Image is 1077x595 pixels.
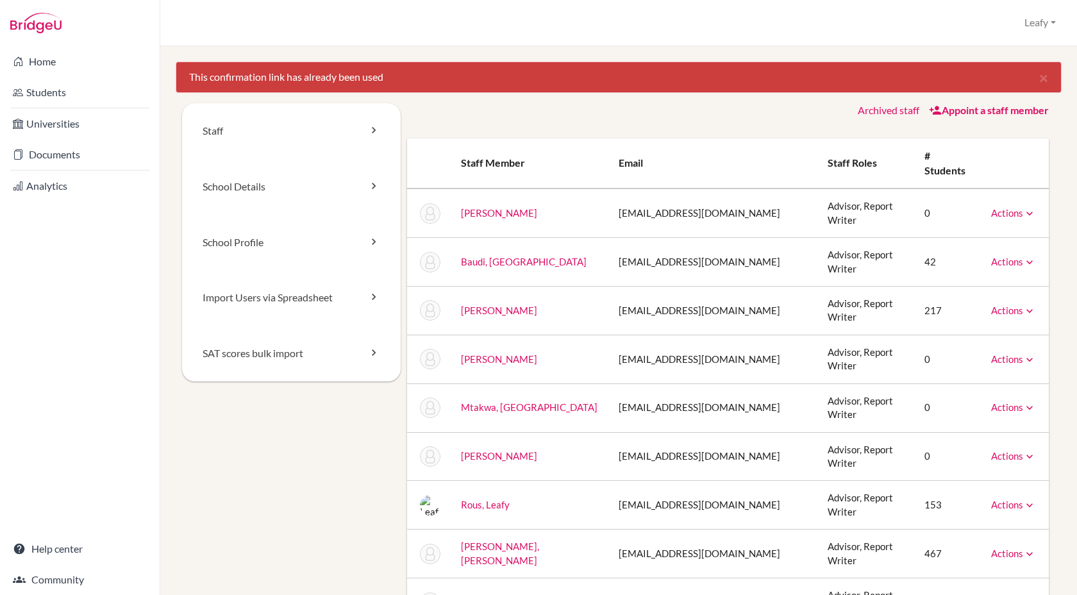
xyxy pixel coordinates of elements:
td: 0 [914,432,981,481]
td: Advisor, Report Writer [817,383,914,432]
a: Mtakwa, [GEOGRAPHIC_DATA] [461,401,597,413]
a: Import Users via Spreadsheet [182,270,401,326]
a: Actions [991,450,1036,462]
img: Louise Hildebrand [420,349,440,369]
td: Advisor, Report Writer [817,335,914,383]
img: Leafy Rous [420,495,440,515]
td: 0 [914,335,981,383]
th: Staff roles [817,138,914,189]
td: Advisor, Report Writer [817,189,914,237]
a: Universities [3,111,157,137]
a: SAT scores bulk import [182,326,401,381]
img: Helen Allott [420,203,440,224]
a: [PERSON_NAME], [PERSON_NAME] [461,541,539,566]
a: [PERSON_NAME] [461,353,537,365]
td: 0 [914,383,981,432]
td: 42 [914,238,981,287]
td: [EMAIL_ADDRESS][DOMAIN_NAME] [608,530,817,578]
a: Actions [991,353,1036,365]
a: [PERSON_NAME] [461,305,537,316]
td: Advisor, Report Writer [817,238,914,287]
a: Archived staff [858,104,919,116]
td: [EMAIL_ADDRESS][DOMAIN_NAME] [608,287,817,335]
a: Baudi, [GEOGRAPHIC_DATA] [461,256,587,267]
td: 217 [914,287,981,335]
a: Documents [3,142,157,167]
a: Home [3,49,157,74]
th: Email [608,138,817,189]
td: Advisor, Report Writer [817,287,914,335]
button: Close [1026,62,1061,93]
td: [EMAIL_ADDRESS][DOMAIN_NAME] [608,189,817,237]
img: Bridge-U [10,13,62,33]
th: Staff member [451,138,609,189]
a: Actions [991,548,1036,559]
td: 153 [914,481,981,530]
img: Tendai Baudi [420,252,440,272]
a: Actions [991,305,1036,316]
span: × [1039,68,1048,87]
a: Actions [991,256,1036,267]
img: Shawn Ndlovu [420,446,440,467]
th: # students [914,138,981,189]
button: Leafy [1019,11,1062,35]
a: School Profile [182,215,401,271]
a: Community [3,567,157,592]
td: [EMAIL_ADDRESS][DOMAIN_NAME] [608,481,817,530]
td: Advisor, Report Writer [817,432,914,481]
img: Sean Davy [420,300,440,321]
td: Advisor, Report Writer [817,530,914,578]
td: [EMAIL_ADDRESS][DOMAIN_NAME] [608,238,817,287]
a: [PERSON_NAME] [461,207,537,219]
td: [EMAIL_ADDRESS][DOMAIN_NAME] [608,383,817,432]
td: Advisor, Report Writer [817,481,914,530]
a: [PERSON_NAME] [461,450,537,462]
a: Help center [3,536,157,562]
a: Appoint a staff member [929,104,1049,116]
div: This confirmation link has already been used [176,62,1062,93]
a: Staff [182,103,401,159]
img: Michelle Scott Elliot [420,544,440,564]
a: Actions [991,401,1036,413]
img: Chipo Mtakwa [420,398,440,418]
a: Rous, Leafy [461,499,510,510]
td: [EMAIL_ADDRESS][DOMAIN_NAME] [608,335,817,383]
a: Actions [991,499,1036,510]
a: Students [3,80,157,105]
td: [EMAIL_ADDRESS][DOMAIN_NAME] [608,432,817,481]
a: Actions [991,207,1036,219]
a: Analytics [3,173,157,199]
td: 0 [914,189,981,237]
td: 467 [914,530,981,578]
a: School Details [182,159,401,215]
